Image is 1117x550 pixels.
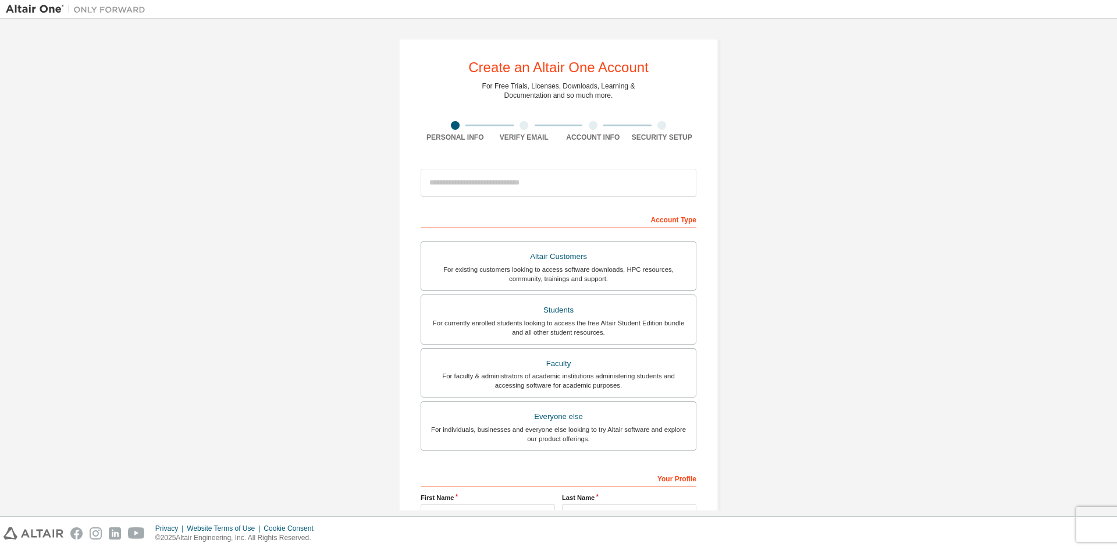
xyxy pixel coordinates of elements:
[3,527,63,540] img: altair_logo.svg
[428,249,689,265] div: Altair Customers
[128,527,145,540] img: youtube.svg
[428,425,689,443] div: For individuals, businesses and everyone else looking to try Altair software and explore our prod...
[155,533,321,543] p: © 2025 Altair Engineering, Inc. All Rights Reserved.
[421,493,555,502] label: First Name
[187,524,264,533] div: Website Terms of Use
[70,527,83,540] img: facebook.svg
[428,356,689,372] div: Faculty
[628,133,697,142] div: Security Setup
[421,469,696,487] div: Your Profile
[90,527,102,540] img: instagram.svg
[428,318,689,337] div: For currently enrolled students looking to access the free Altair Student Edition bundle and all ...
[468,61,649,74] div: Create an Altair One Account
[428,409,689,425] div: Everyone else
[264,524,320,533] div: Cookie Consent
[490,133,559,142] div: Verify Email
[421,133,490,142] div: Personal Info
[421,210,696,228] div: Account Type
[558,133,628,142] div: Account Info
[428,265,689,283] div: For existing customers looking to access software downloads, HPC resources, community, trainings ...
[428,302,689,318] div: Students
[6,3,151,15] img: Altair One
[428,371,689,390] div: For faculty & administrators of academic institutions administering students and accessing softwa...
[482,81,635,100] div: For Free Trials, Licenses, Downloads, Learning & Documentation and so much more.
[109,527,121,540] img: linkedin.svg
[155,524,187,533] div: Privacy
[562,493,696,502] label: Last Name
